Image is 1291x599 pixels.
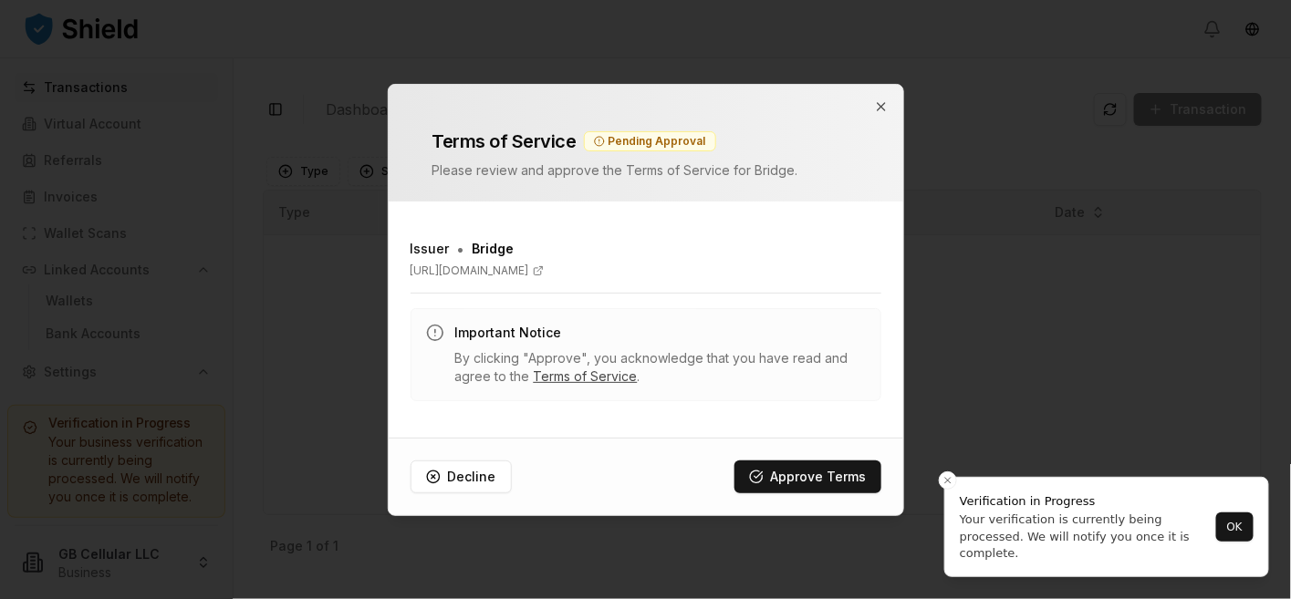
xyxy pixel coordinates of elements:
[734,460,881,493] button: Approve Terms
[473,240,515,258] span: Bridge
[411,240,450,258] h3: Issuer
[432,129,577,154] h2: Terms of Service
[534,368,638,384] a: Terms of Service
[455,324,866,342] h3: Important Notice
[455,349,866,386] p: By clicking "Approve", you acknowledge that you have read and agree to the .
[457,238,465,260] span: •
[432,161,859,180] p: Please review and approve the Terms of Service for Bridge .
[584,131,716,151] div: Pending Approval
[411,263,881,278] a: [URL][DOMAIN_NAME]
[411,460,512,493] button: Decline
